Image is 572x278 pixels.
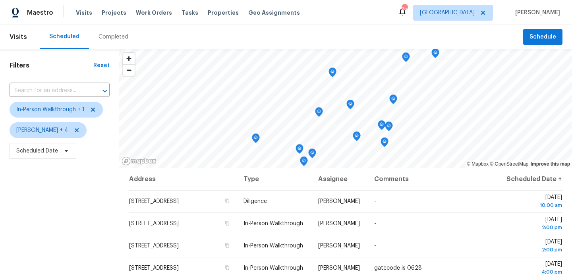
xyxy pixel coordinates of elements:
[129,168,237,190] th: Address
[385,122,393,134] div: Map marker
[318,199,360,204] span: [PERSON_NAME]
[10,62,93,69] h1: Filters
[296,144,303,156] div: Map marker
[300,156,308,169] div: Map marker
[504,268,562,276] div: 4:00 pm
[123,64,135,76] button: Zoom out
[318,221,360,226] span: [PERSON_NAME]
[374,243,376,249] span: -
[402,5,407,13] div: 25
[99,85,110,97] button: Open
[329,68,336,80] div: Map marker
[529,32,556,42] span: Schedule
[374,221,376,226] span: -
[93,62,110,69] div: Reset
[243,221,303,226] span: In-Person Walkthrough
[531,161,570,167] a: Improve this map
[312,168,368,190] th: Assignee
[512,9,560,17] span: [PERSON_NAME]
[368,168,498,190] th: Comments
[252,133,260,146] div: Map marker
[119,49,572,168] canvas: Map
[490,161,528,167] a: OpenStreetMap
[122,156,157,166] a: Mapbox homepage
[99,33,128,41] div: Completed
[353,131,361,144] div: Map marker
[102,9,126,17] span: Projects
[129,221,179,226] span: [STREET_ADDRESS]
[27,9,53,17] span: Maestro
[243,243,303,249] span: In-Person Walkthrough
[237,168,312,190] th: Type
[504,201,562,209] div: 10:00 am
[378,120,386,133] div: Map marker
[318,265,360,271] span: [PERSON_NAME]
[523,29,562,45] button: Schedule
[224,264,231,271] button: Copy Address
[498,168,562,190] th: Scheduled Date ↑
[10,28,27,46] span: Visits
[504,261,562,276] span: [DATE]
[381,137,388,150] div: Map marker
[129,199,179,204] span: [STREET_ADDRESS]
[16,147,58,155] span: Scheduled Date
[136,9,172,17] span: Work Orders
[346,100,354,112] div: Map marker
[248,9,300,17] span: Geo Assignments
[315,107,323,120] div: Map marker
[374,199,376,204] span: -
[182,10,198,15] span: Tasks
[243,199,267,204] span: Diligence
[318,243,360,249] span: [PERSON_NAME]
[208,9,239,17] span: Properties
[129,265,179,271] span: [STREET_ADDRESS]
[224,197,231,205] button: Copy Address
[129,243,179,249] span: [STREET_ADDRESS]
[504,239,562,254] span: [DATE]
[504,246,562,254] div: 2:00 pm
[308,149,316,161] div: Map marker
[224,242,231,249] button: Copy Address
[420,9,475,17] span: [GEOGRAPHIC_DATA]
[467,161,489,167] a: Mapbox
[374,265,422,271] span: gatecode is 0628
[123,53,135,64] button: Zoom in
[431,48,439,61] div: Map marker
[243,265,303,271] span: In-Person Walkthrough
[389,95,397,107] div: Map marker
[402,52,410,65] div: Map marker
[49,33,79,41] div: Scheduled
[10,85,87,97] input: Search for an address...
[76,9,92,17] span: Visits
[504,195,562,209] span: [DATE]
[224,220,231,227] button: Copy Address
[123,65,135,76] span: Zoom out
[16,126,68,134] span: [PERSON_NAME] + 4
[504,217,562,232] span: [DATE]
[16,106,85,114] span: In-Person Walkthrough + 1
[504,224,562,232] div: 2:00 pm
